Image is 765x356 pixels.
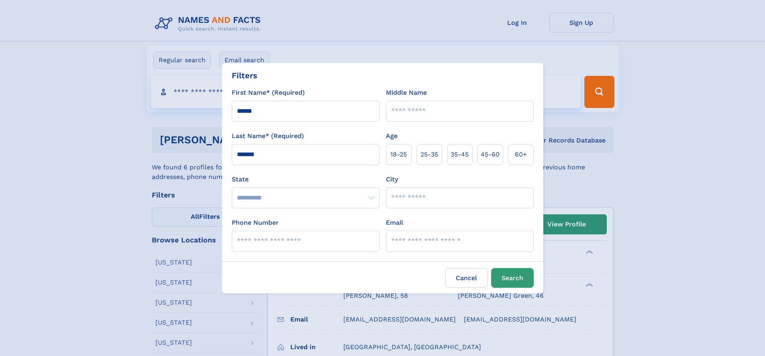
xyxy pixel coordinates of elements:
[232,131,304,141] label: Last Name* (Required)
[232,218,279,228] label: Phone Number
[232,69,257,81] div: Filters
[386,131,398,141] label: Age
[386,218,403,228] label: Email
[515,150,527,159] span: 60+
[451,150,469,159] span: 35‑45
[386,88,427,98] label: Middle Name
[420,150,438,159] span: 25‑35
[232,88,305,98] label: First Name* (Required)
[481,150,500,159] span: 45‑60
[445,268,488,288] label: Cancel
[390,150,407,159] span: 18‑25
[491,268,534,288] button: Search
[386,175,398,184] label: City
[232,175,379,184] label: State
